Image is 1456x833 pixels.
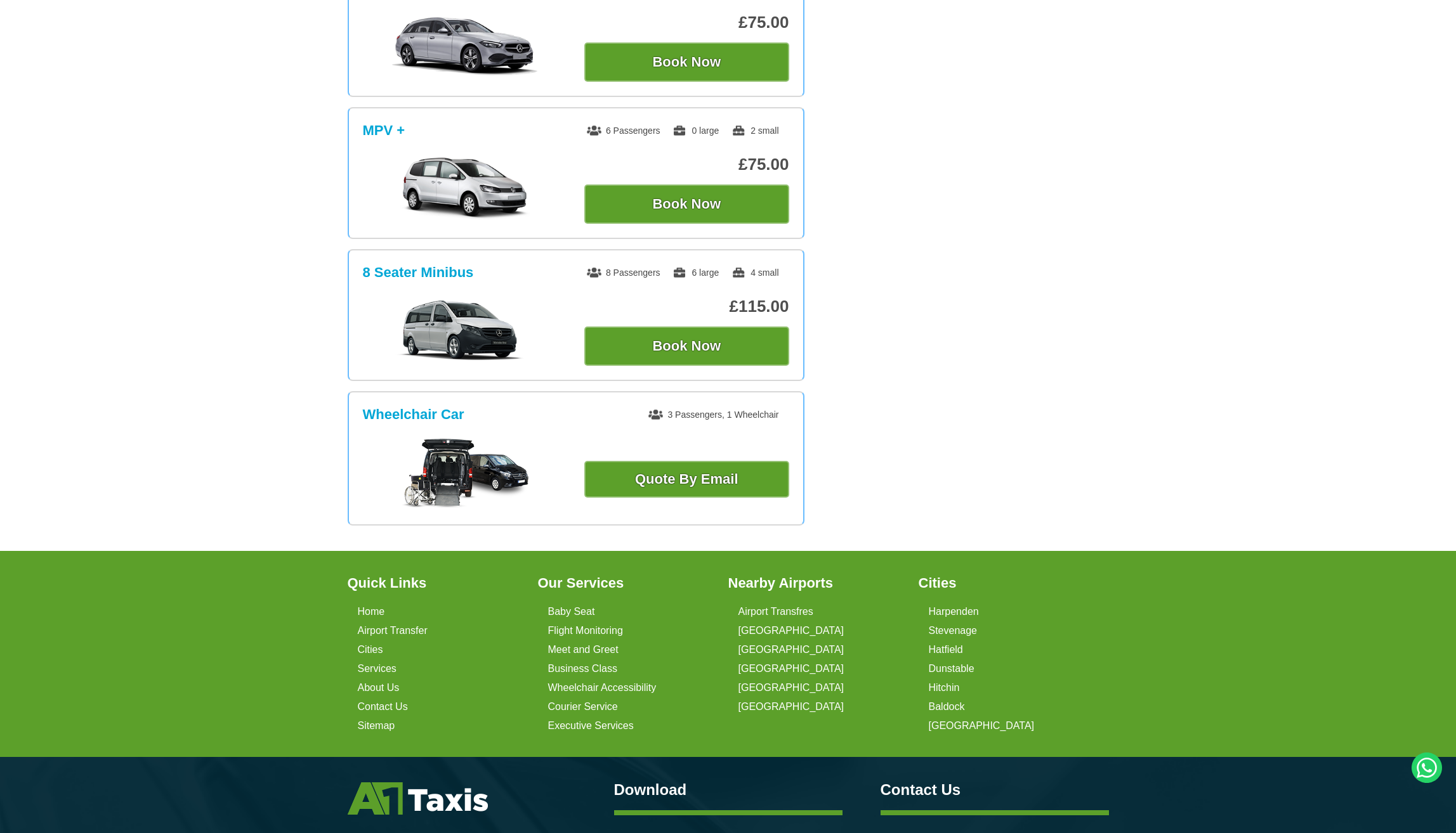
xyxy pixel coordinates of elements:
[358,682,400,694] a: About Us
[672,268,719,278] span: 6 large
[548,663,617,675] a: Business Class
[881,782,1109,797] h3: Contact Us
[584,184,789,224] button: Book Now
[402,439,528,508] img: Wheelchair Car
[369,299,560,362] img: 8 Seater Minibus
[538,576,713,590] h3: Our Services
[738,701,844,713] a: [GEOGRAPHIC_DATA]
[587,126,660,136] span: 6 Passengers
[584,461,789,498] a: Quote By Email
[731,126,778,136] span: 2 small
[584,13,789,32] p: £75.00
[548,720,634,732] a: Executive Services
[648,410,778,420] span: 3 Passengers, 1 Wheelchair
[929,720,1035,732] a: [GEOGRAPHIC_DATA]
[358,625,428,636] a: Airport Transfer
[548,701,618,713] a: Courier Service
[358,644,383,655] a: Cities
[369,15,560,78] img: Estate Car
[929,682,960,694] a: Hitchin
[738,682,844,694] a: [GEOGRAPHIC_DATA]
[584,42,789,82] button: Book Now
[731,268,778,278] span: 4 small
[363,406,464,423] h3: Wheelchair Car
[929,625,978,636] a: Stevenage
[929,606,979,617] a: Harpenden
[358,663,397,675] a: Services
[738,606,813,617] a: Airport Transfres
[548,682,657,694] a: Wheelchair Accessibility
[672,126,719,136] span: 0 large
[738,663,844,675] a: [GEOGRAPHIC_DATA]
[587,268,660,278] span: 8 Passengers
[358,606,385,617] a: Home
[929,644,963,655] a: Hatfield
[548,606,595,617] a: Baby Seat
[369,157,560,220] img: MPV +
[548,644,619,655] a: Meet and Greet
[548,625,623,636] a: Flight Monitoring
[363,122,405,139] h3: MPV +
[584,326,789,366] button: Book Now
[348,782,488,815] img: A1 Taxis St Albans
[363,264,474,281] h3: 8 Seater Minibus
[584,155,789,174] p: £75.00
[348,576,523,590] h3: Quick Links
[738,644,844,655] a: [GEOGRAPHIC_DATA]
[584,297,789,316] p: £115.00
[738,625,844,636] a: [GEOGRAPHIC_DATA]
[919,576,1094,590] h3: Cities
[358,720,395,732] a: Sitemap
[614,782,843,797] h3: Download
[929,701,965,713] a: Baldock
[929,663,974,675] a: Dunstable
[358,701,408,713] a: Contact Us
[728,576,903,590] h3: Nearby Airports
